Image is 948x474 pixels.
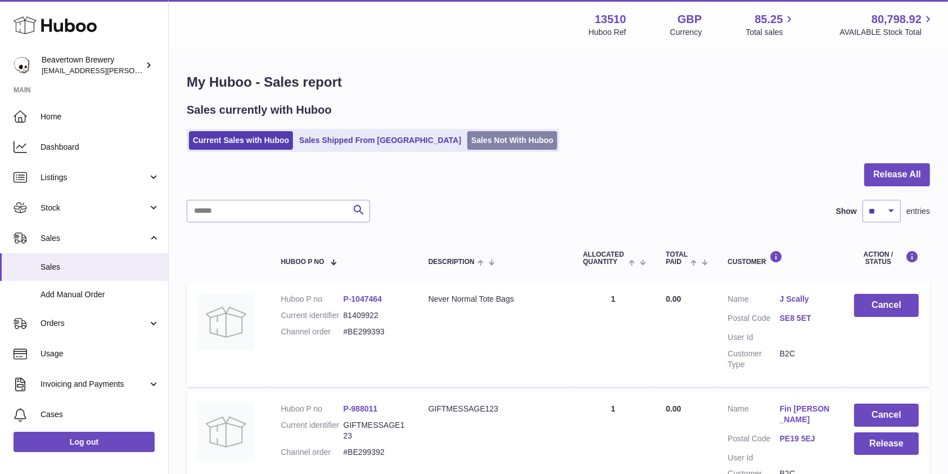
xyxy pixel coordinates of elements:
dd: #BE299392 [344,447,406,458]
div: Huboo Ref [589,27,626,38]
a: SE8 5ET [780,313,832,324]
a: 80,798.92 AVAILABLE Stock Total [839,12,935,38]
dt: Postal Code [728,433,779,447]
a: 85.25 Total sales [746,12,796,38]
span: Sales [40,262,160,272]
span: AVAILABLE Stock Total [839,27,935,38]
div: Never Normal Tote Bags [428,294,561,305]
label: Show [836,206,857,217]
dt: User Id [728,453,779,463]
h2: Sales currently with Huboo [187,102,332,118]
div: Currency [670,27,702,38]
strong: 13510 [595,12,626,27]
span: Total sales [746,27,796,38]
span: 0.00 [666,404,681,413]
dd: B2C [780,348,832,370]
a: Log out [13,432,155,452]
span: Huboo P no [281,258,324,266]
img: no-photo.jpg [198,404,254,460]
a: Fin [PERSON_NAME] [780,404,832,425]
dd: 81409922 [344,310,406,321]
td: 1 [572,283,654,386]
span: Total paid [666,251,688,266]
span: Sales [40,233,148,244]
div: Action / Status [854,251,919,266]
a: Sales Shipped From [GEOGRAPHIC_DATA] [295,131,465,150]
dd: GIFTMESSAGE123 [344,420,406,441]
dt: Postal Code [728,313,779,327]
dt: Current identifier [281,310,344,321]
span: entries [906,206,930,217]
span: Cases [40,409,160,420]
div: Customer [728,251,832,266]
h1: My Huboo - Sales report [187,73,930,91]
dt: Channel order [281,447,344,458]
span: Stock [40,203,148,213]
span: Orders [40,318,148,329]
dd: #BE299393 [344,327,406,337]
dt: Huboo P no [281,404,344,414]
img: kit.lowe@beavertownbrewery.co.uk [13,57,30,74]
dt: Name [728,294,779,307]
a: P-1047464 [344,294,382,303]
dt: Current identifier [281,420,344,441]
dt: Huboo P no [281,294,344,305]
span: Usage [40,348,160,359]
span: 85.25 [755,12,783,27]
span: ALLOCATED Quantity [583,251,626,266]
button: Cancel [854,404,919,427]
span: [EMAIL_ADDRESS][PERSON_NAME][DOMAIN_NAME] [42,66,225,75]
span: Add Manual Order [40,289,160,300]
span: Home [40,111,160,122]
button: Release All [864,163,930,186]
span: 80,798.92 [872,12,922,27]
button: Cancel [854,294,919,317]
div: Beavertown Brewery [42,55,143,76]
dt: Name [728,404,779,428]
a: Sales Not With Huboo [467,131,557,150]
span: Dashboard [40,142,160,153]
a: PE19 5EJ [780,433,832,444]
img: no-photo.jpg [198,294,254,350]
strong: GBP [678,12,702,27]
dt: Channel order [281,327,344,337]
span: Description [428,258,475,266]
a: J Scally [780,294,832,305]
span: Listings [40,172,148,183]
button: Release [854,432,919,455]
span: Invoicing and Payments [40,379,148,390]
span: 0.00 [666,294,681,303]
a: Current Sales with Huboo [189,131,293,150]
a: P-988011 [344,404,378,413]
div: GIFTMESSAGE123 [428,404,561,414]
dt: Customer Type [728,348,779,370]
dt: User Id [728,332,779,343]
